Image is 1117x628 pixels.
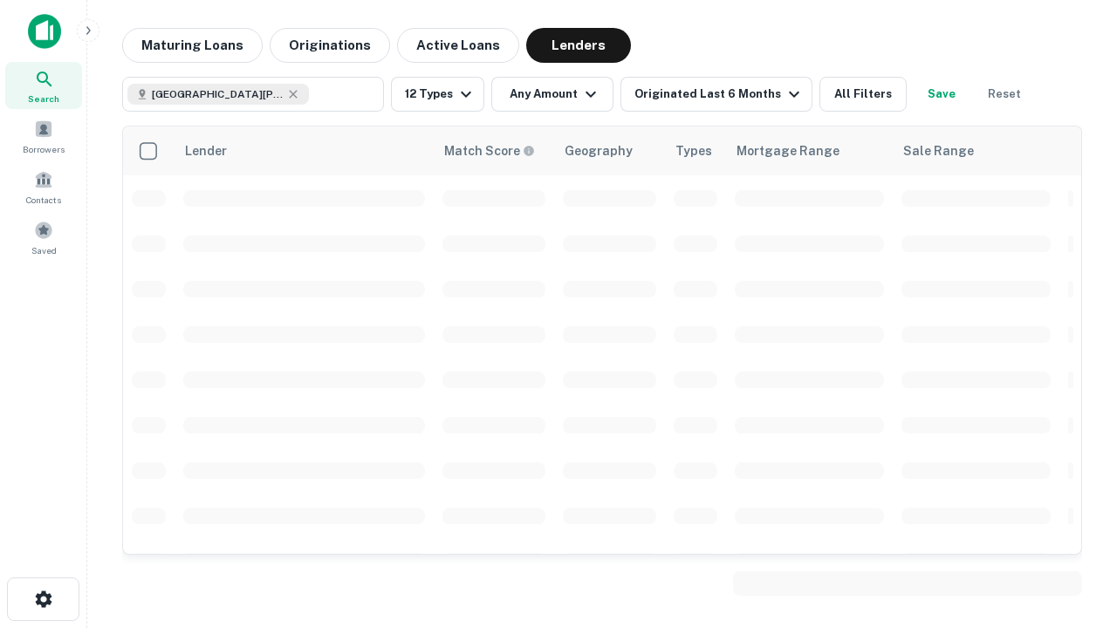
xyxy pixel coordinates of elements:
th: Geography [554,126,665,175]
span: Saved [31,243,57,257]
button: Save your search to get updates of matches that match your search criteria. [914,77,970,112]
span: [GEOGRAPHIC_DATA][PERSON_NAME], [GEOGRAPHIC_DATA], [GEOGRAPHIC_DATA] [152,86,283,102]
button: Maturing Loans [122,28,263,63]
button: Lenders [526,28,631,63]
button: All Filters [819,77,907,112]
h6: Match Score [444,141,531,160]
th: Capitalize uses an advanced AI algorithm to match your search with the best lender. The match sco... [434,126,554,175]
div: Originated Last 6 Months [634,84,805,105]
span: Contacts [26,193,61,207]
th: Types [665,126,726,175]
div: Lender [185,140,227,161]
div: Mortgage Range [737,140,839,161]
span: Search [28,92,59,106]
img: capitalize-icon.png [28,14,61,49]
button: Reset [977,77,1032,112]
div: Types [675,140,712,161]
div: Capitalize uses an advanced AI algorithm to match your search with the best lender. The match sco... [444,141,535,160]
a: Search [5,62,82,109]
button: Active Loans [397,28,519,63]
button: Originated Last 6 Months [620,77,812,112]
a: Saved [5,214,82,261]
button: Any Amount [491,77,613,112]
span: Borrowers [23,142,65,156]
th: Sale Range [893,126,1059,175]
button: Originations [270,28,390,63]
a: Borrowers [5,113,82,160]
th: Lender [175,126,434,175]
div: Sale Range [903,140,974,161]
iframe: Chat Widget [1030,488,1117,572]
th: Mortgage Range [726,126,893,175]
button: 12 Types [391,77,484,112]
a: Contacts [5,163,82,210]
div: Geography [565,140,633,161]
